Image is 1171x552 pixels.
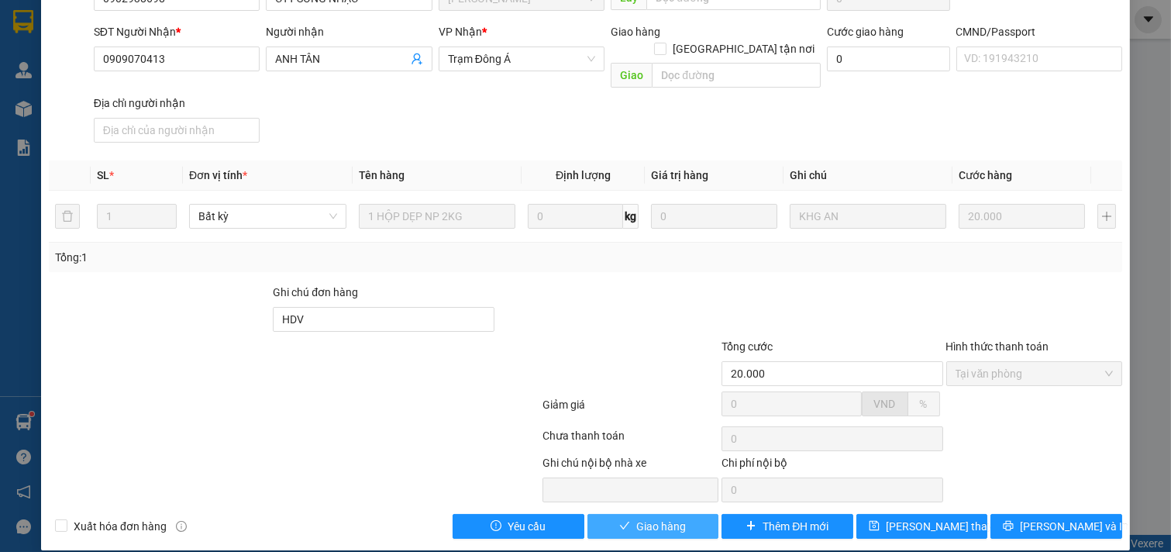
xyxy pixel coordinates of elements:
span: Tổng cước [722,340,773,353]
input: 0 [959,204,1085,229]
button: printer[PERSON_NAME] và In [990,514,1122,539]
input: VD: Bàn, Ghế [359,204,516,229]
span: info-circle [176,521,187,532]
span: SL [97,169,109,181]
span: Tên hàng [359,169,405,181]
span: plus [746,520,756,533]
div: Người nhận [266,23,432,40]
span: Cước hàng [959,169,1012,181]
label: Ghi chú đơn hàng [273,286,358,298]
span: Yêu cầu [508,518,546,535]
span: Định lượng [556,169,611,181]
button: save[PERSON_NAME] thay đổi [856,514,988,539]
span: Giao [611,63,652,88]
span: exclamation-circle [491,520,501,533]
span: Xuất hóa đơn hàng [67,518,173,535]
span: check [619,520,630,533]
input: Dọc đường [652,63,820,88]
input: Cước giao hàng [827,47,950,71]
div: Chưa thanh toán [541,427,721,454]
th: Ghi chú [784,160,953,191]
span: Thêm ĐH mới [763,518,828,535]
span: Giao hàng [611,26,660,38]
div: Địa chỉ người nhận [94,95,260,112]
span: VND [874,398,896,410]
div: Tổng: 1 [55,249,453,266]
input: Địa chỉ của người nhận [94,118,260,143]
span: [PERSON_NAME] thay đổi [886,518,1010,535]
span: user-add [411,53,423,65]
div: Giảm giá [541,396,721,423]
span: kg [623,204,639,229]
span: Giá trị hàng [651,169,708,181]
div: CMND/Passport [956,23,1123,40]
span: [GEOGRAPHIC_DATA] tận nơi [666,40,821,57]
span: Bất kỳ [198,205,337,228]
span: printer [1003,520,1014,533]
span: VP Nhận [439,26,482,38]
label: Hình thức thanh toán [946,340,1049,353]
span: Đơn vị tính [189,169,247,181]
input: Ghi chú đơn hàng [273,307,494,332]
div: Chi phí nội bộ [722,454,942,478]
button: plusThêm ĐH mới [722,514,853,539]
input: Ghi Chú [790,204,947,229]
div: Ghi chú nội bộ nhà xe [542,454,719,478]
span: [PERSON_NAME] và In [1020,518,1128,535]
span: % [920,398,928,410]
span: Giao hàng [636,518,686,535]
button: plus [1097,204,1116,229]
button: delete [55,204,80,229]
button: checkGiao hàng [587,514,719,539]
span: save [869,520,880,533]
span: Trạm Đông Á [448,47,596,71]
input: 0 [651,204,777,229]
span: Tại văn phòng [956,362,1114,385]
label: Cước giao hàng [827,26,904,38]
div: SĐT Người Nhận [94,23,260,40]
button: exclamation-circleYêu cầu [453,514,584,539]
